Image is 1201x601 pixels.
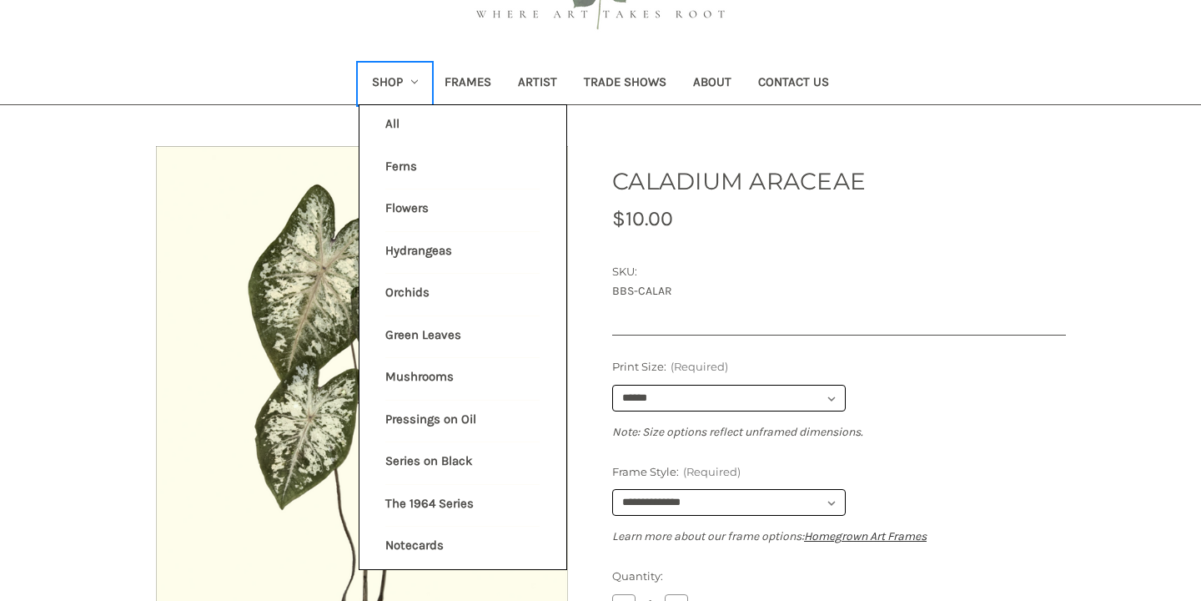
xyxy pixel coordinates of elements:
a: Frames [431,63,505,104]
a: Trade Shows [570,63,680,104]
a: About [680,63,745,104]
a: Flowers [385,189,540,231]
a: Orchids [385,274,540,316]
a: Artist [505,63,570,104]
a: Mushrooms [385,358,540,400]
a: Homegrown Art Frames [804,529,927,543]
p: Learn more about our frame options: [612,528,1066,545]
label: Frame Style: [612,464,1066,481]
a: Notecards [385,527,540,568]
a: Series on Black [385,442,540,484]
a: Ferns [385,148,540,189]
a: Green Leaves [385,316,540,358]
a: Contact Us [745,63,842,104]
a: Shop [359,63,432,104]
small: (Required) [671,360,728,373]
a: Pressings on Oil [385,401,540,442]
dt: SKU: [612,264,1062,280]
dd: BBS-CALAR [612,282,1066,300]
small: (Required) [683,465,741,478]
span: $10.00 [612,206,673,230]
p: Note: Size options reflect unframed dimensions. [612,423,1066,441]
a: Hydrangeas [385,232,540,274]
label: Print Size: [612,359,1066,376]
a: The 1964 Series [385,485,540,527]
h1: CALADIUM ARACEAE [612,164,1066,199]
label: Quantity: [612,568,1066,585]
